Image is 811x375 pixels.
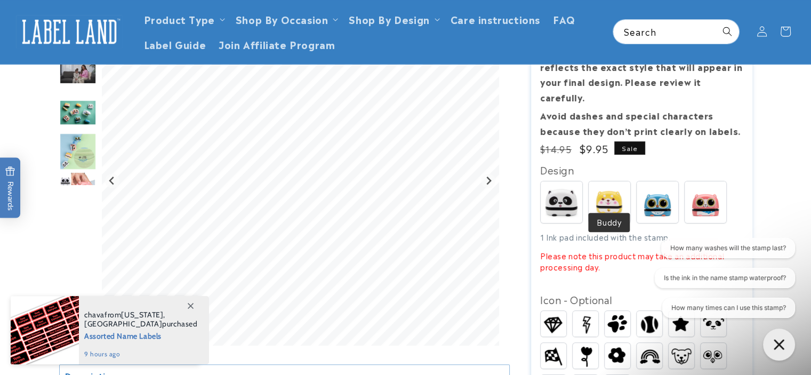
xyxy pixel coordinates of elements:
img: null [59,62,97,84]
a: Care instructions [444,6,547,31]
img: Rainbow [637,346,662,366]
img: Owl [701,346,726,366]
div: Go to slide 5 [59,133,97,170]
span: 9 hours ago [84,349,198,359]
img: Tulip [575,343,596,369]
iframe: Gorgias live chat messenger [758,325,800,364]
span: Rewards [5,166,15,210]
span: from , purchased [84,310,198,329]
span: Sale [614,141,645,155]
span: Join Affiliate Program [219,38,335,50]
span: Shop By Occasion [236,13,328,25]
img: null [59,100,97,125]
img: Diamond [541,313,566,335]
button: Next slide [481,174,495,188]
a: Shop By Design [349,12,429,26]
span: [US_STATE] [121,310,163,320]
a: Label Land [12,11,127,52]
img: Whiskers [685,181,726,223]
s: $14.95 [540,142,572,155]
img: Buddy [589,181,630,223]
img: Dog [669,346,694,365]
div: Design [540,161,743,178]
img: Flower [605,345,630,367]
img: Lightning [573,312,598,337]
span: Assorted Name Labels [84,329,198,342]
span: [GEOGRAPHIC_DATA] [84,319,162,329]
img: null [59,172,96,209]
span: chava [84,310,105,320]
img: Flag [541,345,566,368]
div: 1 Ink pad included with the stamp. [540,232,743,273]
img: Paw [605,312,630,336]
div: Go to slide 4 [59,94,97,131]
iframe: Gorgias live chat conversation starters [648,238,800,327]
span: $9.95 [580,141,609,156]
div: Go to slide 6 [59,172,97,209]
a: FAQ [547,6,582,31]
img: Label Land [16,15,123,48]
span: Label Guide [144,38,206,50]
a: Label Guide [138,31,213,57]
button: Previous slide [105,174,119,188]
div: Icon - Optional [540,291,743,308]
summary: Shop By Occasion [229,6,343,31]
summary: Shop By Design [342,6,444,31]
summary: Product Type [138,6,229,31]
a: Join Affiliate Program [212,31,341,57]
img: Spots [541,181,582,223]
img: null [59,133,97,170]
img: Blinky [637,181,678,223]
p: Please note this product may take an additional processing day. [540,250,743,273]
span: FAQ [553,13,575,25]
button: Search [716,20,739,43]
span: Care instructions [451,13,540,25]
a: Product Type [144,12,215,26]
div: Go to slide 3 [59,55,97,92]
img: Baseball [637,312,662,337]
strong: Avoid dashes and special characters because they don’t print clearly on labels. [540,109,741,137]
